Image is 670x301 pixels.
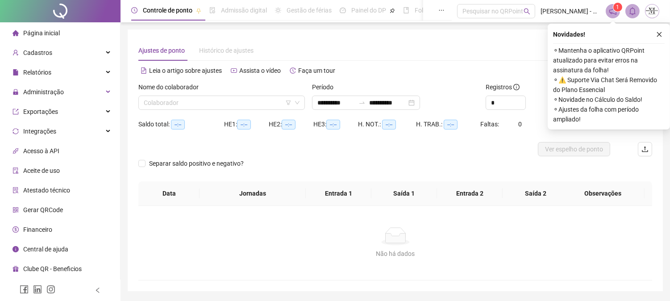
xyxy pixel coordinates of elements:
[295,100,300,105] span: down
[12,246,19,252] span: info-circle
[209,7,216,13] span: file-done
[371,181,437,206] th: Saída 1
[290,67,296,74] span: history
[513,84,520,90] span: info-circle
[358,99,366,106] span: to
[351,7,386,14] span: Painel do DP
[23,226,52,233] span: Financeiro
[313,119,358,130] div: HE 3:
[444,120,458,130] span: --:--
[143,7,192,14] span: Controle de ponto
[12,30,19,36] span: home
[200,181,305,206] th: Jornadas
[196,8,201,13] span: pushpin
[390,8,395,13] span: pushpin
[12,167,19,174] span: audit
[340,7,346,13] span: dashboard
[12,266,19,272] span: gift
[282,120,295,130] span: --:--
[645,4,659,18] img: 67331
[224,119,269,130] div: HE 1:
[628,7,637,15] span: bell
[437,181,503,206] th: Entrada 2
[12,69,19,75] span: file
[221,7,267,14] span: Admissão digital
[12,128,19,134] span: sync
[641,146,649,153] span: upload
[23,29,60,37] span: Página inicial
[138,119,224,130] div: Saldo total:
[23,69,51,76] span: Relatórios
[415,7,472,14] span: Folha de pagamento
[23,88,64,96] span: Administração
[12,148,19,154] span: api
[131,7,137,13] span: clock-circle
[12,187,19,193] span: solution
[518,121,522,128] span: 0
[95,287,101,293] span: left
[149,249,641,259] div: Não há dados
[486,82,520,92] span: Registros
[541,6,600,16] span: [PERSON_NAME] - TRANSMARTINS
[23,147,59,155] span: Acesso à API
[616,4,620,10] span: 1
[403,7,409,13] span: book
[46,285,55,294] span: instagram
[609,7,617,15] span: notification
[568,188,637,198] span: Observações
[12,89,19,95] span: lock
[503,181,568,206] th: Saída 2
[656,31,662,38] span: close
[298,67,335,74] span: Faça um tour
[171,120,185,130] span: --:--
[553,29,585,39] span: Novidades !
[553,75,665,95] span: ⚬ ⚠️ Suporte Via Chat Será Removido do Plano Essencial
[553,95,665,105] span: ⚬ Novidade no Cálculo do Saldo!
[312,82,339,92] label: Período
[23,128,56,135] span: Integrações
[306,181,371,206] th: Entrada 1
[141,67,147,74] span: file-text
[553,105,665,124] span: ⚬ Ajustes da folha com período ampliado!
[287,7,332,14] span: Gestão de férias
[20,285,29,294] span: facebook
[23,167,60,174] span: Aceite de uso
[149,67,222,74] span: Leia o artigo sobre ajustes
[12,226,19,233] span: dollar
[231,67,237,74] span: youtube
[23,108,58,115] span: Exportações
[146,159,247,168] span: Separar saldo positivo e negativo?
[524,8,530,15] span: search
[480,121,500,128] span: Faltas:
[438,7,445,13] span: ellipsis
[538,142,610,156] button: Ver espelho de ponto
[613,3,622,12] sup: 1
[23,265,82,272] span: Clube QR - Beneficios
[138,181,200,206] th: Data
[275,7,281,13] span: sun
[12,109,19,115] span: export
[199,47,254,54] span: Histórico de ajustes
[33,285,42,294] span: linkedin
[553,46,665,75] span: ⚬ Mantenha o aplicativo QRPoint atualizado para evitar erros na assinatura da folha!
[23,206,63,213] span: Gerar QRCode
[326,120,340,130] span: --:--
[237,120,251,130] span: --:--
[23,49,52,56] span: Cadastros
[358,99,366,106] span: swap-right
[239,67,281,74] span: Assista o vídeo
[382,120,396,130] span: --:--
[561,181,645,206] th: Observações
[23,187,70,194] span: Atestado técnico
[23,246,68,253] span: Central de ajuda
[269,119,313,130] div: HE 2:
[138,82,204,92] label: Nome do colaborador
[138,47,185,54] span: Ajustes de ponto
[12,50,19,56] span: user-add
[12,207,19,213] span: qrcode
[286,100,291,105] span: filter
[416,119,480,130] div: H. TRAB.:
[358,119,416,130] div: H. NOT.:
